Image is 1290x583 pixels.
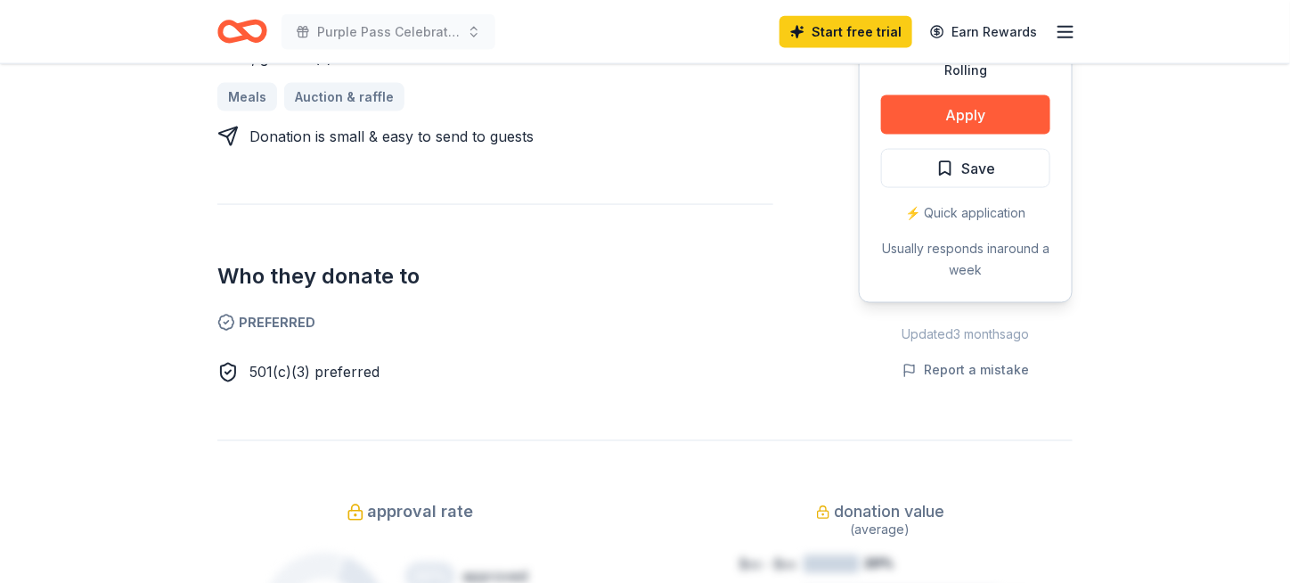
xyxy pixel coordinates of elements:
span: donation value [834,498,944,527]
a: Start free trial [780,16,912,48]
tspan: $xx - $xx [739,557,796,572]
span: Preferred [217,312,773,333]
span: 501(c)(3) preferred [249,364,380,382]
div: (average) [688,520,1073,541]
a: Auction & raffle [284,83,404,111]
div: Donation is small & easy to send to guests [249,126,534,147]
span: Purple Pass Celebration [317,21,460,43]
button: Save [881,149,1050,188]
h2: Who they donate to [217,262,773,291]
span: approval rate [368,498,474,527]
div: Updated 3 months ago [859,324,1073,346]
a: Earn Rewards [919,16,1048,48]
a: Meals [217,83,277,111]
button: Report a mistake [902,360,1029,382]
span: Save [961,157,995,180]
button: Purple Pass Celebration [282,14,495,50]
div: Usually responds in around a week [881,238,1050,281]
tspan: 20% [864,556,894,571]
button: Apply [881,95,1050,135]
div: Rolling [881,60,1050,81]
div: ⚡️ Quick application [881,202,1050,224]
a: Home [217,11,267,53]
